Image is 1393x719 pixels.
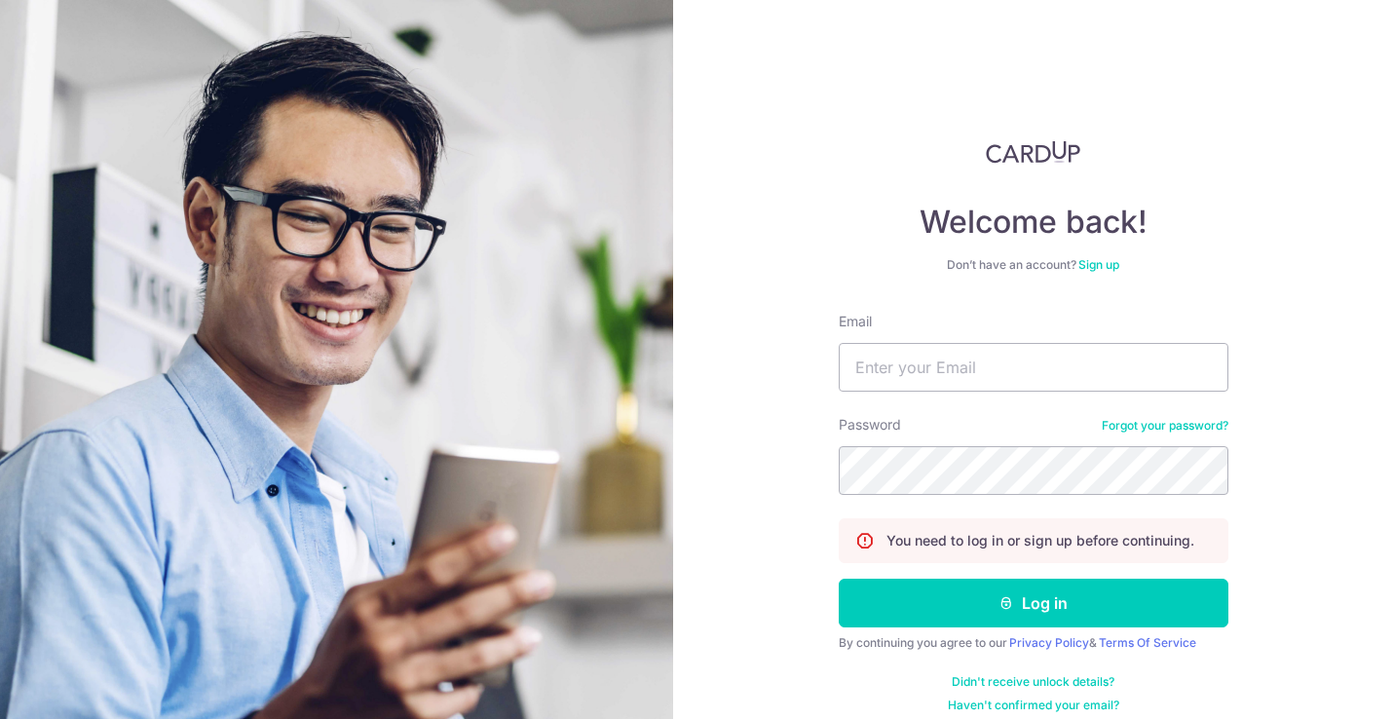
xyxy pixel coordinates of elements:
img: CardUp Logo [986,140,1081,164]
input: Enter your Email [839,343,1228,392]
p: You need to log in or sign up before continuing. [886,531,1194,550]
a: Sign up [1078,257,1119,272]
a: Haven't confirmed your email? [948,698,1119,713]
div: By continuing you agree to our & [839,635,1228,651]
button: Log in [839,579,1228,627]
a: Privacy Policy [1009,635,1089,650]
label: Password [839,415,901,435]
h4: Welcome back! [839,203,1228,242]
a: Didn't receive unlock details? [952,674,1114,690]
a: Terms Of Service [1099,635,1196,650]
a: Forgot your password? [1102,418,1228,434]
label: Email [839,312,872,331]
div: Don’t have an account? [839,257,1228,273]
